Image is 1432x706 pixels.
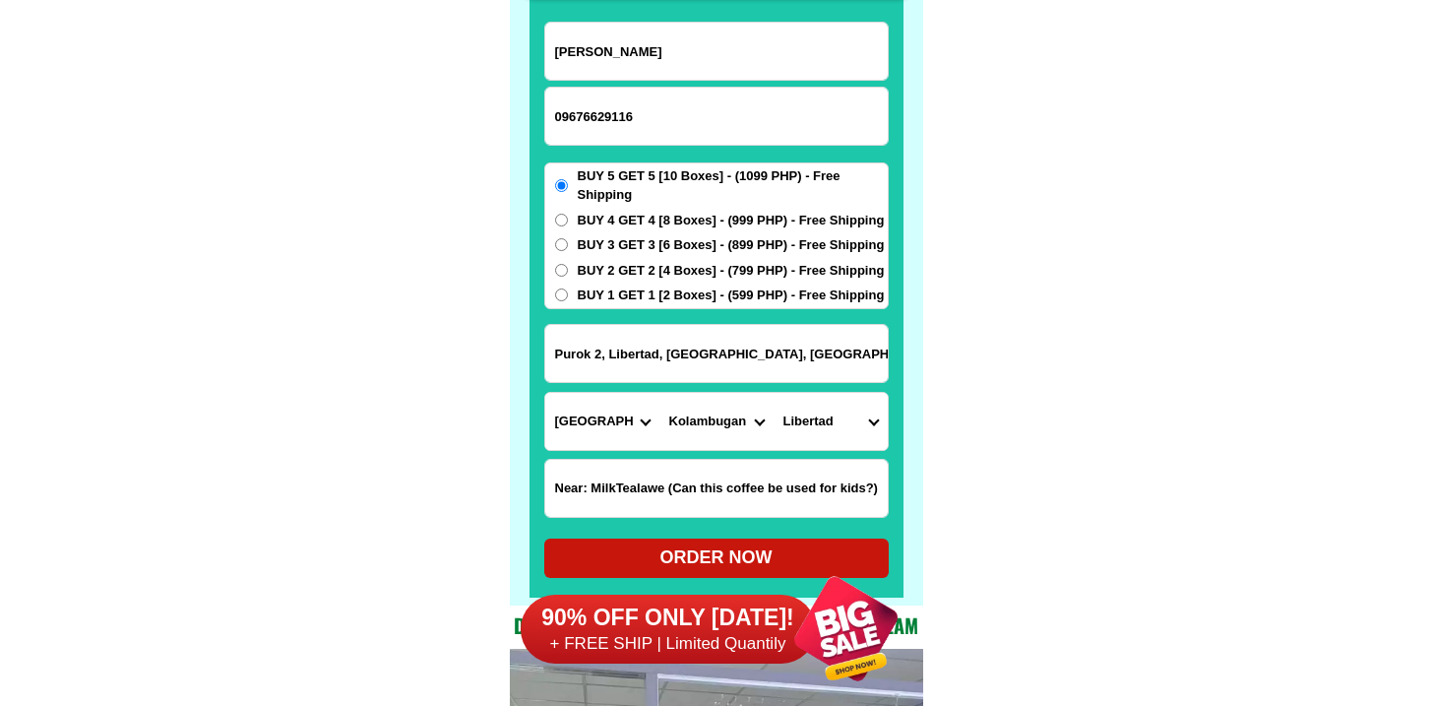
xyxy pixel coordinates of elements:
[544,545,889,571] div: ORDER NOW
[521,633,816,655] h6: + FREE SHIP | Limited Quantily
[555,289,568,301] input: BUY 1 GET 1 [2 Boxes] - (599 PHP) - Free Shipping
[521,604,816,633] h6: 90% OFF ONLY [DATE]!
[578,211,885,230] span: BUY 4 GET 4 [8 Boxes] - (999 PHP) - Free Shipping
[578,286,885,305] span: BUY 1 GET 1 [2 Boxes] - (599 PHP) - Free Shipping
[545,88,888,145] input: Input phone_number
[510,610,923,640] h2: Dedicated and professional consulting team
[659,393,774,450] select: Select district
[578,235,885,255] span: BUY 3 GET 3 [6 Boxes] - (899 PHP) - Free Shipping
[555,238,568,251] input: BUY 3 GET 3 [6 Boxes] - (899 PHP) - Free Shipping
[555,264,568,277] input: BUY 2 GET 2 [4 Boxes] - (799 PHP) - Free Shipping
[545,325,888,382] input: Input address
[545,460,888,517] input: Input LANDMARKOFLOCATION
[774,393,888,450] select: Select commune
[555,214,568,226] input: BUY 4 GET 4 [8 Boxes] - (999 PHP) - Free Shipping
[545,23,888,80] input: Input full_name
[545,393,659,450] select: Select province
[578,166,888,205] span: BUY 5 GET 5 [10 Boxes] - (1099 PHP) - Free Shipping
[555,179,568,192] input: BUY 5 GET 5 [10 Boxes] - (1099 PHP) - Free Shipping
[578,261,885,281] span: BUY 2 GET 2 [4 Boxes] - (799 PHP) - Free Shipping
